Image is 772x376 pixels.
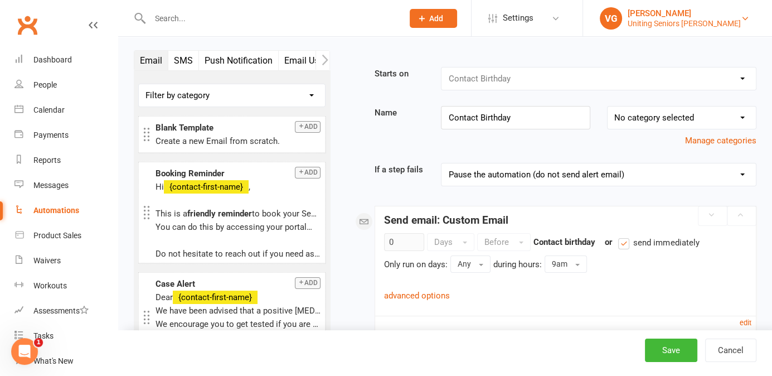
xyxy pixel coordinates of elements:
[740,319,751,327] small: edit
[187,209,252,219] b: friendly reminder
[14,324,118,349] a: Tasks
[705,339,756,362] button: Cancel
[33,356,74,365] div: What's New
[503,6,533,31] span: Settings
[13,11,41,39] a: Clubworx
[295,167,321,179] button: Add
[156,207,321,220] p: This is a to book your Seniors Gym bookings for the week.
[156,134,321,148] div: Create a new Email from scratch.
[279,51,332,70] button: Email User
[14,198,118,223] a: Automations
[14,47,118,73] a: Dashboard
[14,349,118,374] a: What's New
[134,51,168,70] button: Email
[156,277,321,291] div: Case Alert
[14,223,118,248] a: Product Sales
[34,338,43,347] span: 1
[384,291,450,301] a: advanced options
[33,55,72,64] div: Dashboard
[33,331,54,340] div: Tasks
[11,338,38,365] iframe: Intercom live chat
[533,237,595,247] strong: Contact birthday
[14,298,118,324] a: Assessments
[33,156,61,165] div: Reports
[33,281,67,290] div: Workouts
[633,236,699,248] span: send immediately
[600,7,622,30] div: VG
[450,256,491,272] button: Any
[156,167,321,180] div: Booking Reminder
[156,121,321,134] div: Blank Template
[156,180,321,194] p: Hi
[429,14,443,23] span: Add
[156,304,321,317] p: We have been advised that a positive [MEDICAL_DATA] case attended the gym on XXXX at this time XX...
[33,206,79,215] div: Automations
[14,98,118,123] a: Calendar
[199,51,279,70] button: Push Notification
[366,67,433,80] label: Starts on
[168,51,199,70] button: SMS
[598,235,699,249] div: or
[493,258,542,271] div: during hours:
[545,256,587,272] button: 9am
[33,181,69,190] div: Messages
[33,306,89,315] div: Assessments
[33,231,81,240] div: Product Sales
[384,258,448,271] div: Only run on days:
[147,11,395,26] input: Search...
[14,73,118,98] a: People
[14,148,118,173] a: Reports
[366,106,433,119] label: Name
[366,163,433,176] label: If a step fails
[645,339,697,362] button: Save
[33,105,65,114] div: Calendar
[295,277,321,289] button: Add
[14,248,118,273] a: Waivers
[628,18,741,28] div: Uniting Seniors [PERSON_NAME]
[156,220,321,234] p: You can do this by accessing your portal
[295,121,321,133] button: Add
[685,134,756,147] button: Manage categories
[156,247,321,261] p: Do not hesitate to reach out if you need assistance.
[384,214,508,226] strong: Send email: Custom Email
[410,9,457,28] button: Add
[628,8,741,18] div: [PERSON_NAME]
[33,131,69,139] div: Payments
[14,273,118,298] a: Workouts
[156,317,321,331] p: We encourage you to get tested if you are experiencing any symptoms and to please advise staff if...
[156,291,321,304] p: Dear
[14,173,118,198] a: Messages
[14,123,118,148] a: Payments
[33,256,61,265] div: Waivers
[33,80,57,89] div: People
[249,182,250,192] span: ,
